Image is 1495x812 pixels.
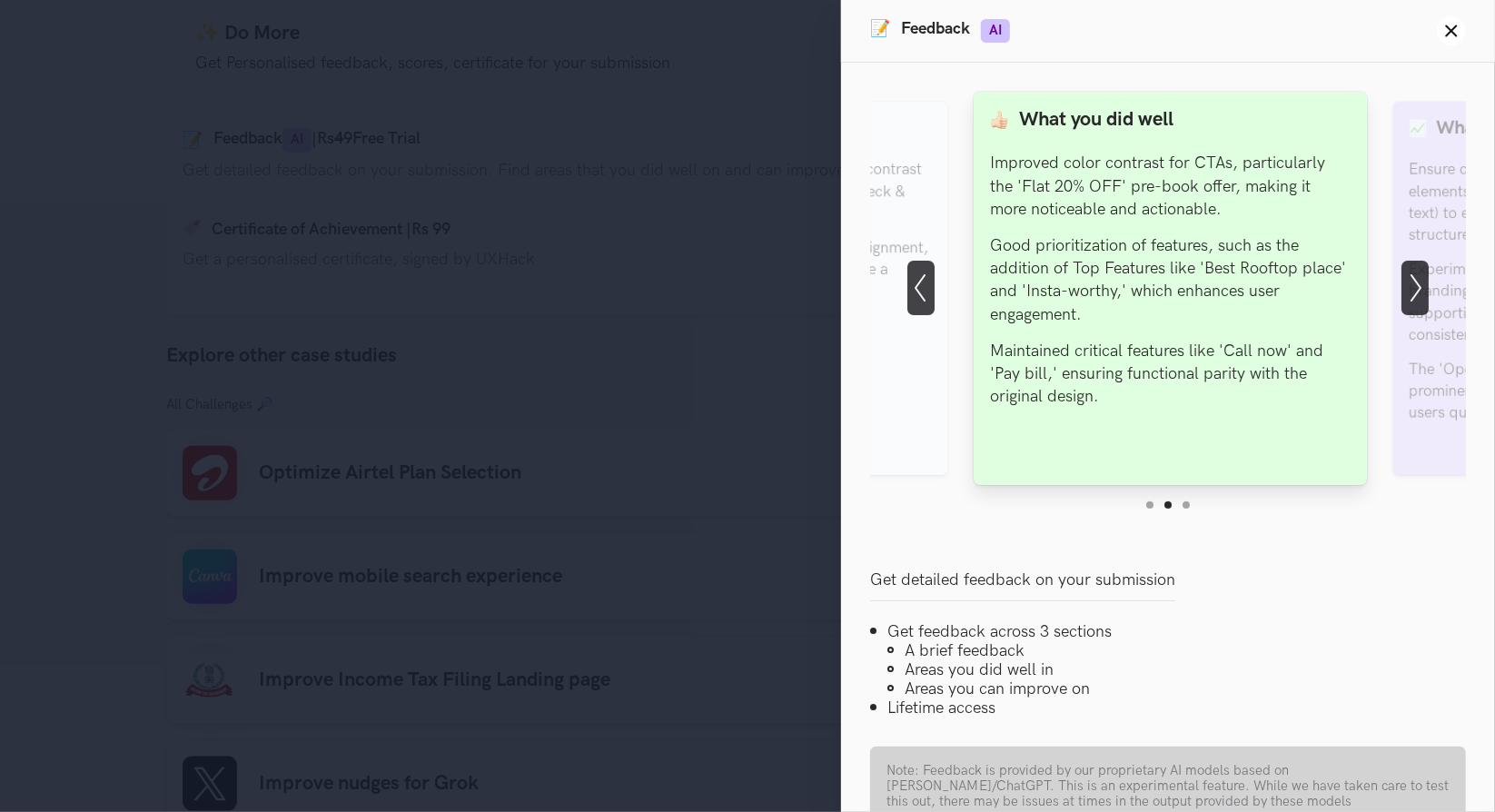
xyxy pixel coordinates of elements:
[870,19,890,44] span: 📝
[870,698,1466,718] li: Lifetime access
[589,237,932,302] p: However, there is still room to improve alignment, spacing, and design consistency to ensure a se...
[981,19,1010,44] span: AI
[870,570,1175,601] label: Get detailed feedback on your submission
[886,763,1450,809] p: Note: Feedback is provided by our proprietary AI models based on [PERSON_NAME]/ChatGPT. This is a...
[870,19,1010,44] h4: Feedback
[990,152,1351,221] p: Improved color contrast for CTAs, particularly the 'Flat 20% OFF' pre-book offer, making it more ...
[1019,108,1173,132] label: What you did well
[887,641,1466,660] li: A brief feedback
[887,660,1466,679] li: Areas you did well in
[990,234,1351,326] p: Good prioritization of features, such as the addition of Top Features like 'Best Rooftop place' a...
[870,622,1466,698] li: Get feedback across 3 sections
[887,679,1466,698] li: Areas you can improve on
[990,340,1351,409] p: Maintained critical features like 'Call now' and 'Pay bill,' ensuring functional parity with the ...
[589,159,932,224] p: The submission effectively improves the contrast of key CTAs and adds priority to the 'Check & Bo...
